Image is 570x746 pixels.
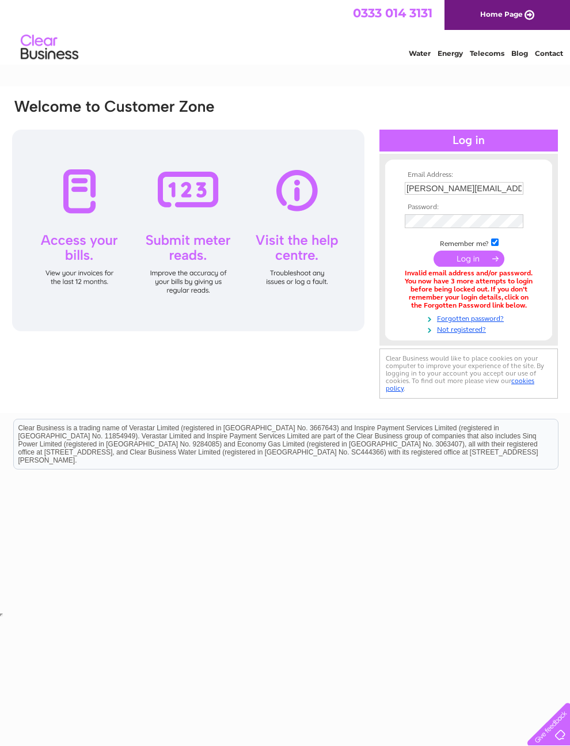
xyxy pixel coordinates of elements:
a: Telecoms [470,49,504,58]
a: Blog [511,49,528,58]
th: Email Address: [402,171,535,179]
a: cookies policy [386,377,534,392]
a: Energy [438,49,463,58]
img: logo.png [20,30,79,65]
a: Forgotten password? [405,312,535,323]
a: Not registered? [405,323,535,334]
a: 0333 014 3131 [353,6,432,20]
div: Clear Business is a trading name of Verastar Limited (registered in [GEOGRAPHIC_DATA] No. 3667643... [14,6,558,56]
div: Clear Business would like to place cookies on your computer to improve your experience of the sit... [379,349,558,399]
a: Contact [535,49,563,58]
a: Water [409,49,431,58]
div: Invalid email address and/or password. You now have 3 more attempts to login before being locked ... [405,270,533,309]
td: Remember me? [402,237,535,248]
th: Password: [402,203,535,211]
input: Submit [434,251,504,267]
